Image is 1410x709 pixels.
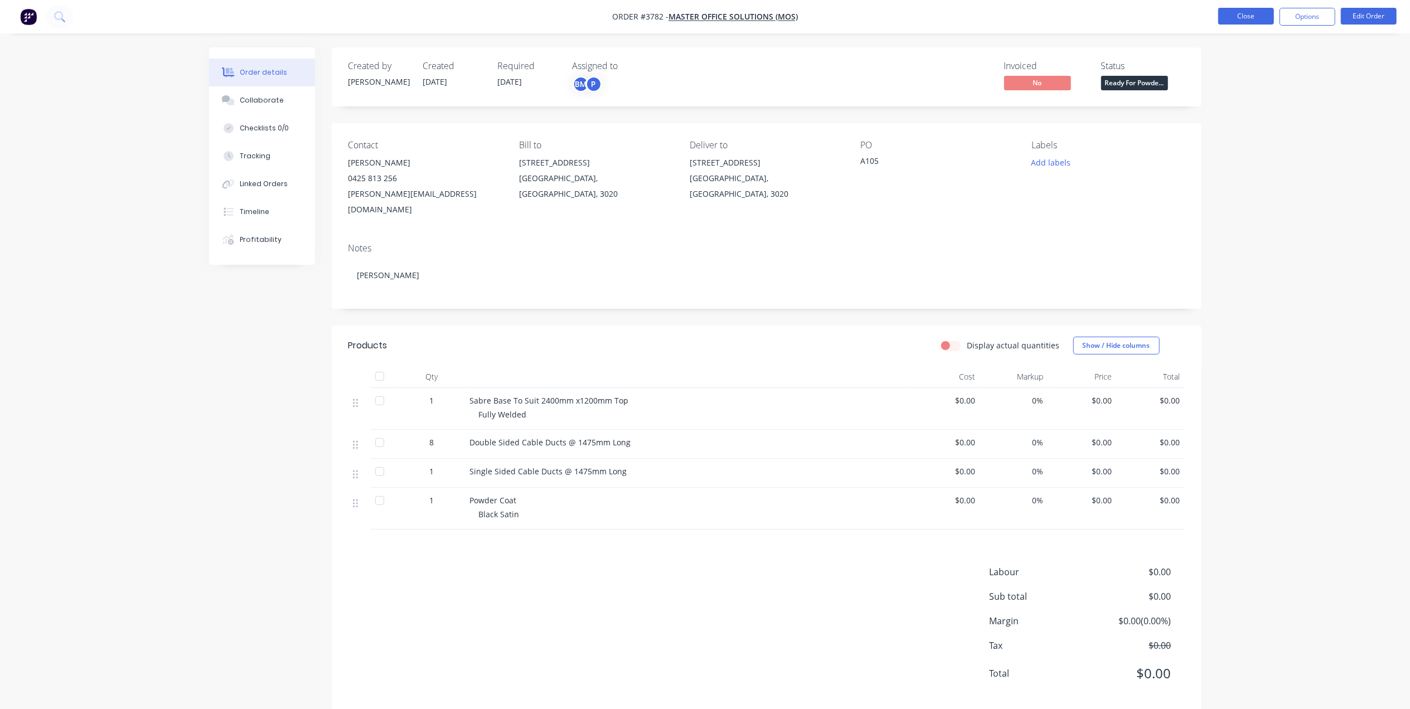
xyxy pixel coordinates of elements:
[20,8,37,25] img: Factory
[573,76,602,93] button: BMP
[980,366,1048,388] div: Markup
[240,235,282,245] div: Profitability
[861,140,1014,150] div: PO
[348,243,1185,254] div: Notes
[916,494,976,506] span: $0.00
[479,509,520,519] span: Black Satin
[1053,494,1112,506] span: $0.00
[990,639,1089,652] span: Tax
[1073,337,1160,354] button: Show / Hide columns
[1101,61,1185,71] div: Status
[690,140,842,150] div: Deliver to
[430,436,434,448] span: 8
[348,186,501,217] div: [PERSON_NAME][EMAIL_ADDRESS][DOMAIN_NAME]
[240,151,270,161] div: Tracking
[912,366,980,388] div: Cost
[990,565,1089,579] span: Labour
[967,339,1060,351] label: Display actual quantities
[240,207,269,217] div: Timeline
[1088,663,1171,683] span: $0.00
[348,61,410,71] div: Created by
[470,466,627,477] span: Single Sided Cable Ducts @ 1475mm Long
[430,494,434,506] span: 1
[209,142,315,170] button: Tracking
[423,76,448,87] span: [DATE]
[479,409,527,420] span: Fully Welded
[990,590,1089,603] span: Sub total
[209,114,315,142] button: Checklists 0/0
[585,76,602,93] div: P
[423,61,484,71] div: Created
[573,76,589,93] div: BM
[990,667,1089,680] span: Total
[690,155,842,171] div: [STREET_ADDRESS]
[399,366,466,388] div: Qty
[498,76,522,87] span: [DATE]
[1088,639,1171,652] span: $0.00
[348,155,501,217] div: [PERSON_NAME]0425 813 256[PERSON_NAME][EMAIL_ADDRESS][DOMAIN_NAME]
[348,339,387,352] div: Products
[209,226,315,254] button: Profitability
[1004,61,1088,71] div: Invoiced
[1053,395,1112,406] span: $0.00
[861,155,1000,171] div: A105
[209,86,315,114] button: Collaborate
[984,494,1044,506] span: 0%
[430,465,434,477] span: 1
[1031,140,1184,150] div: Labels
[916,436,976,448] span: $0.00
[1218,8,1274,25] button: Close
[1053,465,1112,477] span: $0.00
[470,495,517,506] span: Powder Coat
[1121,465,1180,477] span: $0.00
[1101,76,1168,93] button: Ready For Powde...
[348,76,410,88] div: [PERSON_NAME]
[519,171,672,202] div: [GEOGRAPHIC_DATA], [GEOGRAPHIC_DATA], 3020
[984,436,1044,448] span: 0%
[519,155,672,202] div: [STREET_ADDRESS][GEOGRAPHIC_DATA], [GEOGRAPHIC_DATA], 3020
[240,67,287,77] div: Order details
[1116,366,1185,388] div: Total
[1121,436,1180,448] span: $0.00
[690,171,842,202] div: [GEOGRAPHIC_DATA], [GEOGRAPHIC_DATA], 3020
[1088,614,1171,628] span: $0.00 ( 0.00 %)
[348,155,501,171] div: [PERSON_NAME]
[498,61,559,71] div: Required
[984,395,1044,406] span: 0%
[612,12,668,22] span: Order #3782 -
[348,140,501,150] div: Contact
[519,140,672,150] div: Bill to
[990,614,1089,628] span: Margin
[519,155,672,171] div: [STREET_ADDRESS]
[1088,590,1171,603] span: $0.00
[209,59,315,86] button: Order details
[470,437,631,448] span: Double Sided Cable Ducts @ 1475mm Long
[348,171,501,186] div: 0425 813 256
[1341,8,1397,25] button: Edit Order
[916,395,976,406] span: $0.00
[1121,494,1180,506] span: $0.00
[690,155,842,202] div: [STREET_ADDRESS][GEOGRAPHIC_DATA], [GEOGRAPHIC_DATA], 3020
[470,395,629,406] span: Sabre Base To Suit 2400mm x1200mm Top
[984,465,1044,477] span: 0%
[1025,155,1077,170] button: Add labels
[668,12,798,22] a: Master Office Solutions (MOS)
[916,465,976,477] span: $0.00
[1280,8,1335,26] button: Options
[209,170,315,198] button: Linked Orders
[1088,565,1171,579] span: $0.00
[240,179,288,189] div: Linked Orders
[348,258,1185,292] div: [PERSON_NAME]
[1121,395,1180,406] span: $0.00
[1101,76,1168,90] span: Ready For Powde...
[1004,76,1071,90] span: No
[209,198,315,226] button: Timeline
[573,61,684,71] div: Assigned to
[240,123,289,133] div: Checklists 0/0
[1048,366,1117,388] div: Price
[240,95,284,105] div: Collaborate
[1053,436,1112,448] span: $0.00
[430,395,434,406] span: 1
